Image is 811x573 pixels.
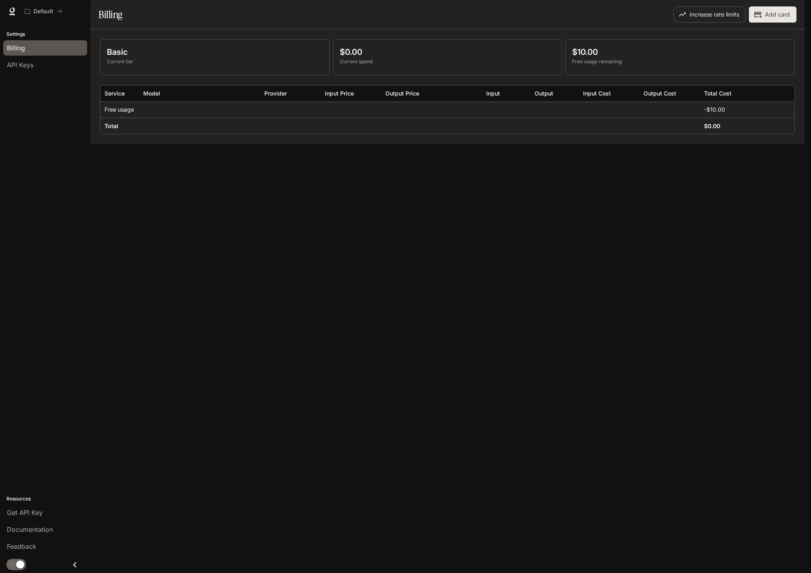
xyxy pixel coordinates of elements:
h6: $0.00 [704,122,720,130]
p: Default [33,8,53,15]
p: -$10.00 [704,106,725,114]
p: $0.00 [340,46,556,58]
div: Output Cost [644,90,676,97]
button: Add card [749,6,796,23]
div: Output [535,90,553,97]
p: Free usage remaining [572,58,788,65]
button: All workspaces [21,3,66,19]
p: Current tier [107,58,323,65]
p: $10.00 [572,46,788,58]
div: Model [143,90,160,97]
div: Output Price [385,90,419,97]
div: Input Price [325,90,354,97]
div: Service [105,90,125,97]
div: Input Cost [583,90,611,97]
div: Provider [264,90,287,97]
p: Free usage [105,106,134,114]
p: Basic [107,46,323,58]
div: Input [486,90,500,97]
h6: Total [105,122,118,130]
p: Current spend [340,58,556,65]
button: Increase rate limits [673,6,746,23]
h1: Billing [98,6,122,23]
div: Total Cost [704,90,732,97]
